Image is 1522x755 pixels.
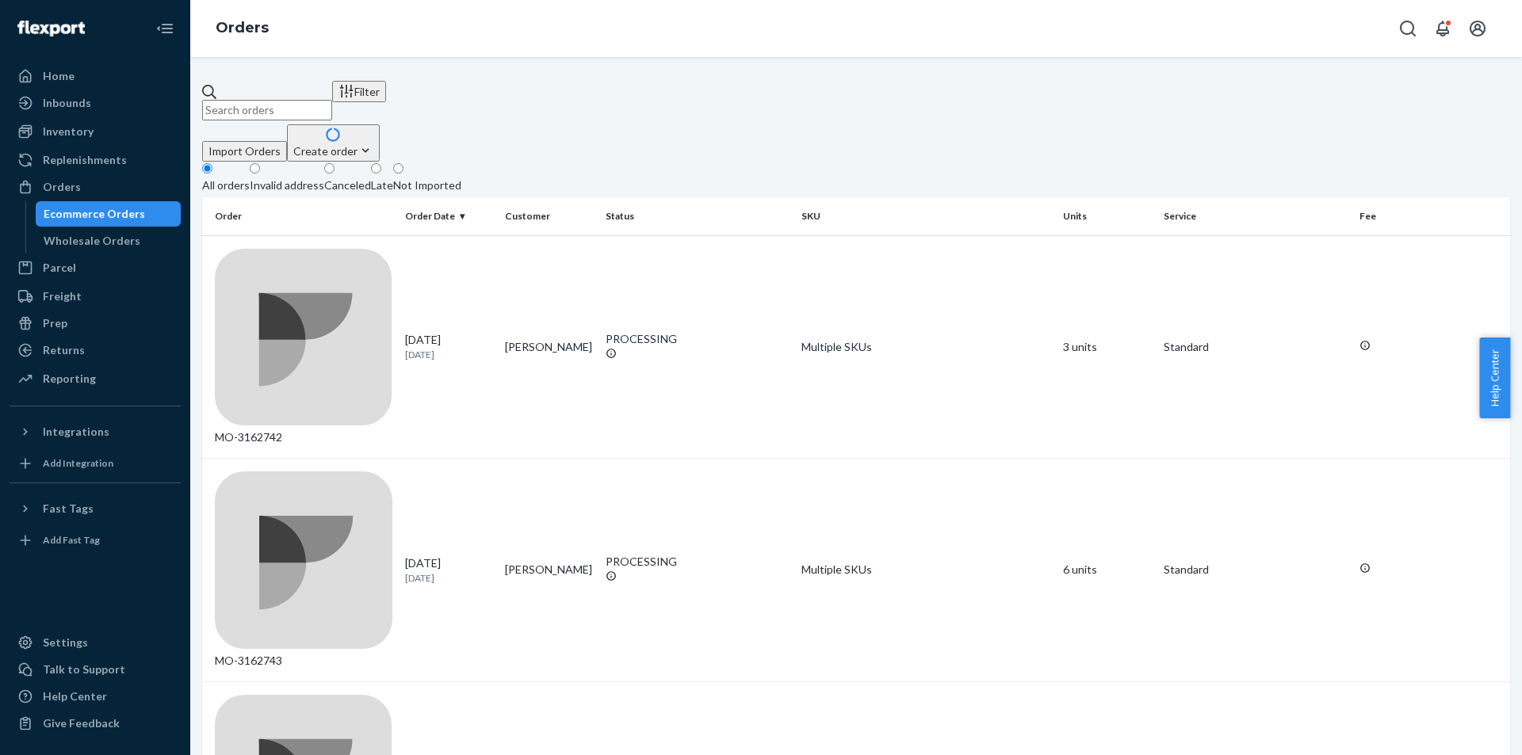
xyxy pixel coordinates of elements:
div: Wholesale Orders [44,233,140,249]
a: Wholesale Orders [36,228,182,254]
a: Orders [10,174,181,200]
button: Fast Tags [10,496,181,521]
div: MO-3162743 [215,471,392,669]
div: Prep [43,315,67,331]
div: Home [43,68,75,84]
div: Add Fast Tag [43,533,100,547]
img: Flexport logo [17,21,85,36]
a: Prep [10,311,181,336]
td: [PERSON_NAME] [499,235,599,459]
a: Add Fast Tag [10,528,181,553]
a: Settings [10,630,181,655]
th: Order Date [399,197,499,235]
div: Fast Tags [43,501,94,517]
input: Invalid address [250,163,260,173]
div: Invalid address [250,177,324,193]
button: Import Orders [202,141,287,162]
td: 3 units [1057,235,1157,459]
input: Search orders [202,100,332,120]
div: Inbounds [43,95,91,111]
button: Close Navigation [149,13,181,44]
a: Talk to Support [10,657,181,682]
div: PROCESSING [606,554,790,570]
th: Status [599,197,796,235]
a: Inventory [10,119,181,144]
td: Multiple SKUs [795,235,1057,459]
input: All orders [202,163,212,173]
div: Returns [43,342,85,358]
button: Filter [332,81,386,102]
div: [DATE] [405,555,493,585]
p: Standard [1164,339,1348,355]
div: Settings [43,635,88,650]
a: Replenishments [10,147,181,173]
th: Units [1057,197,1157,235]
th: Fee [1353,197,1510,235]
a: Reporting [10,366,181,391]
a: Help Center [10,684,181,709]
div: Late [371,177,393,193]
div: [DATE] [405,332,493,361]
div: Add Integration [43,456,113,470]
div: Filter [338,83,380,100]
button: Integrations [10,419,181,444]
input: Canceled [324,163,335,173]
button: Open notifications [1427,13,1459,44]
a: Freight [10,284,181,309]
div: MO-3162742 [215,249,392,446]
button: Create order [287,124,380,162]
div: Canceled [324,177,371,193]
a: Home [10,63,181,89]
td: 6 units [1057,459,1157,682]
th: Order [202,197,399,235]
div: Help Center [43,688,107,704]
button: Give Feedback [10,711,181,736]
a: Add Integration [10,451,181,476]
p: Standard [1164,562,1348,578]
button: Open Search Box [1392,13,1424,44]
div: All orders [202,177,250,193]
a: Returns [10,337,181,363]
p: [DATE] [405,348,493,361]
div: Parcel [43,260,76,276]
button: Open account menu [1462,13,1493,44]
td: Multiple SKUs [795,459,1057,682]
button: Help Center [1479,337,1510,418]
div: Orders [43,179,81,195]
ol: breadcrumbs [203,6,281,51]
div: Ecommerce Orders [44,206,145,222]
a: Orders [216,19,269,36]
input: Late [371,163,381,173]
div: Talk to Support [43,662,125,677]
div: Not Imported [393,177,461,193]
input: Not Imported [393,163,403,173]
a: Parcel [10,255,181,280]
div: Customer [505,209,593,223]
th: SKU [795,197,1057,235]
a: Inbounds [10,90,181,116]
div: Give Feedback [43,715,120,731]
td: [PERSON_NAME] [499,459,599,682]
div: PROCESSING [606,331,790,347]
div: Inventory [43,124,94,139]
a: Ecommerce Orders [36,201,182,227]
div: Integrations [43,424,109,440]
p: [DATE] [405,571,493,585]
th: Service [1157,197,1354,235]
div: Replenishments [43,152,127,168]
div: Create order [293,143,373,159]
div: Reporting [43,371,96,387]
div: Freight [43,288,82,304]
